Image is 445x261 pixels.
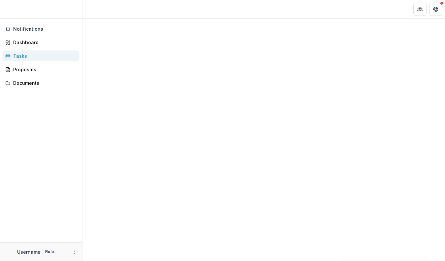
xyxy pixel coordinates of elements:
[70,248,78,256] button: More
[43,249,56,255] p: Role
[3,64,79,75] a: Proposals
[413,3,427,16] button: Partners
[13,80,74,86] div: Documents
[3,37,79,48] a: Dashboard
[13,66,74,73] div: Proposals
[13,52,74,59] div: Tasks
[13,39,74,46] div: Dashboard
[13,26,77,32] span: Notifications
[429,3,442,16] button: Get Help
[3,24,79,34] button: Notifications
[3,78,79,88] a: Documents
[17,248,41,255] p: Username
[3,50,79,61] a: Tasks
